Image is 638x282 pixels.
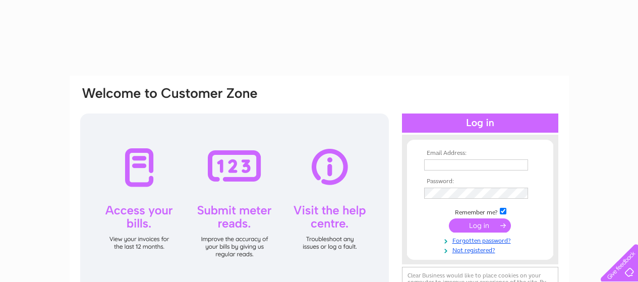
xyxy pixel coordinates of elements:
[424,235,539,245] a: Forgotten password?
[422,178,539,185] th: Password:
[422,150,539,157] th: Email Address:
[424,245,539,254] a: Not registered?
[449,218,511,233] input: Submit
[422,206,539,216] td: Remember me?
